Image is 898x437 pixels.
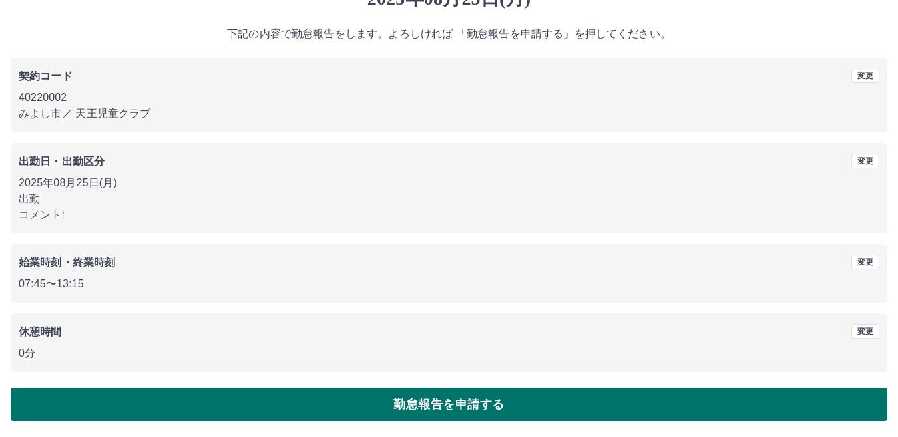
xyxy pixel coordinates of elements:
[851,69,879,83] button: 変更
[19,257,115,268] b: 始業時刻・終業時刻
[19,207,879,223] p: コメント:
[851,154,879,168] button: 変更
[19,106,879,122] p: みよし市 ／ 天王児童クラブ
[11,388,887,421] button: 勤怠報告を申請する
[19,276,879,292] p: 07:45 〜 13:15
[851,324,879,339] button: 変更
[19,326,62,337] b: 休憩時間
[851,255,879,269] button: 変更
[19,191,879,207] p: 出勤
[19,90,879,106] p: 40220002
[19,175,879,191] p: 2025年08月25日(月)
[19,71,73,82] b: 契約コード
[11,26,887,42] p: 下記の内容で勤怠報告をします。よろしければ 「勤怠報告を申請する」を押してください。
[19,345,879,361] p: 0分
[19,156,105,167] b: 出勤日・出勤区分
